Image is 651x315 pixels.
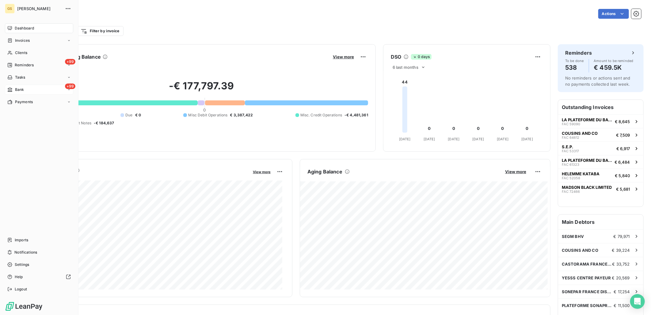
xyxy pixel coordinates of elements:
[15,50,27,56] span: Clients
[15,25,34,31] span: Dashboard
[616,187,630,192] span: € 5,681
[562,158,612,163] span: LA PLATEFORME DU BATIMENT PDB
[612,262,630,266] span: € 33,752
[14,250,37,255] span: Notifications
[562,122,580,126] span: FAC 59090
[230,112,253,118] span: € 3,387,422
[565,63,584,72] h4: 538
[251,169,272,174] button: View more
[35,174,249,181] span: Monthly Revenue
[562,275,611,280] span: YESSS CENTRE PAYEUR
[17,6,61,11] span: [PERSON_NAME]
[15,62,34,68] span: Reminders
[345,112,368,118] span: -€ 4,481,361
[125,112,132,118] span: Due
[15,237,28,243] span: Imports
[615,160,630,165] span: € 6,484
[424,137,435,141] tspan: [DATE]
[15,274,23,280] span: Help
[399,137,411,141] tspan: [DATE]
[594,63,634,72] h4: € 459.5K
[448,137,460,141] tspan: [DATE]
[472,137,484,141] tspan: [DATE]
[65,84,75,89] span: +99
[615,119,630,124] span: € 8,645
[562,248,598,253] span: COUSINS AND CO
[5,4,15,14] div: GS
[65,59,75,64] span: +99
[5,272,73,282] a: Help
[558,142,643,155] button: S.E.P.FAC 53317€ 6,917
[615,173,630,178] span: € 5,840
[77,26,123,36] button: Filter by invoice
[331,54,356,60] button: View more
[562,262,612,266] span: CASTORAMA FRANCE SAS
[203,107,206,112] span: 0
[558,215,643,229] h6: Main Debtors
[411,54,432,60] span: 0 days
[614,303,630,308] span: € 11,500
[558,100,643,115] h6: Outstanding Invoices
[503,169,528,174] button: View more
[562,171,600,176] span: HELEMME KATABA
[558,115,643,128] button: LA PLATEFORME DU BATIMENT PDBFAC 59090€ 8,645
[562,190,580,193] span: FAC 72466
[393,65,418,70] span: 6 last months
[300,112,342,118] span: Misc. Credit Operations
[5,301,43,311] img: Logo LeanPay
[562,131,598,136] span: COUSINS AND CO
[497,137,508,141] tspan: [DATE]
[307,168,342,175] h6: Aging Balance
[565,76,630,87] span: No reminders or actions sent and no payments collected last week.
[253,170,271,174] span: View more
[558,155,643,169] button: LA PLATEFORME DU BATIMENT PDBFAC 61323€ 6,484
[614,234,630,239] span: € 79,971
[630,294,645,309] div: Open Intercom Messenger
[562,163,579,166] span: FAC 61323
[558,182,643,196] button: MADSON BLACK LIMITEDFAC 72466€ 5,681
[562,303,614,308] span: PLATEFORME SONAPRO FLEURY MEROGIS
[594,59,634,63] span: Amount to be reminded
[521,137,533,141] tspan: [DATE]
[612,275,630,280] span: € 20,569
[94,120,114,126] span: -€ 184,637
[333,54,354,59] span: View more
[562,289,614,294] span: SONEPAR FRANCE DISTRIBUTION
[562,117,612,122] span: LA PLATEFORME DU BATIMENT PDB
[15,99,33,105] span: Payments
[616,133,630,138] span: € 7,509
[612,248,630,253] span: € 39,224
[558,128,643,142] button: COUSINS AND COFAC 64612€ 7,509
[562,144,573,149] span: S.E.P.
[562,136,579,139] span: FAC 64612
[616,146,630,151] span: € 6,917
[391,53,401,60] h6: DSO
[565,59,584,63] span: To be done
[614,289,630,294] span: € 17,254
[15,262,29,267] span: Settings
[558,169,643,182] button: HELEMME KATABAFAC 52058€ 5,840
[598,9,629,19] button: Actions
[562,176,580,180] span: FAC 52058
[505,169,526,174] span: View more
[15,87,24,92] span: Bank
[35,80,368,98] h2: -€ 177,797.39
[562,185,612,190] span: MADSON BLACK LIMITED
[565,49,592,56] h6: Reminders
[135,112,141,118] span: € 0
[15,75,25,80] span: Tasks
[188,112,227,118] span: Misc Debit Operations
[562,234,584,239] span: SEGM BHV
[15,38,30,43] span: Invoices
[562,149,579,153] span: FAC 53317
[15,286,27,292] span: Logout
